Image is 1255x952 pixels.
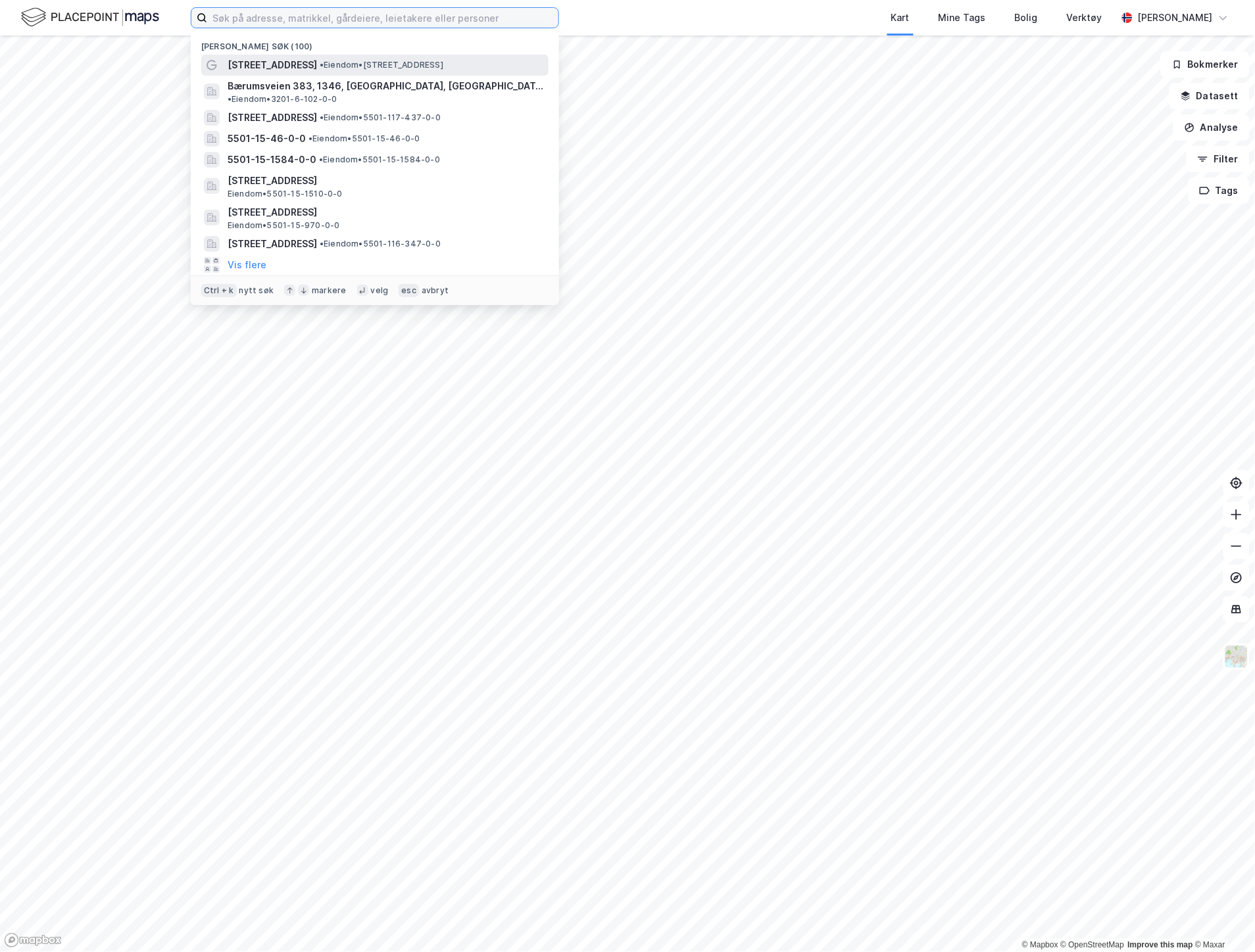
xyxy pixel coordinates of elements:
[399,284,419,297] div: esc
[228,78,543,94] span: Bærumsveien 383, 1346, [GEOGRAPHIC_DATA], [GEOGRAPHIC_DATA]
[1128,941,1193,950] a: Improve this map
[1189,889,1255,952] div: Kontrollprogram for chat
[320,60,443,70] span: Eiendom • [STREET_ADDRESS]
[228,94,337,105] span: Eiendom • 3201-6-102-0-0
[1189,889,1255,952] iframe: Chat Widget
[1067,10,1102,26] div: Verktøy
[319,155,323,164] span: •
[201,284,237,297] div: Ctrl + k
[239,285,274,296] div: nytt søk
[1187,146,1250,172] button: Filter
[320,60,324,70] span: •
[1022,941,1058,950] a: Mapbox
[319,155,440,165] span: Eiendom • 5501-15-1584-0-0
[939,10,986,26] div: Mine Tags
[371,285,389,296] div: velg
[308,133,312,143] span: •
[320,239,324,249] span: •
[312,285,346,296] div: markere
[1015,10,1038,26] div: Bolig
[228,204,543,220] span: [STREET_ADDRESS]
[228,110,317,126] span: [STREET_ADDRESS]
[320,112,324,122] span: •
[228,94,232,104] span: •
[891,10,910,26] div: Kart
[228,257,266,273] button: Vis flere
[228,173,543,189] span: [STREET_ADDRESS]
[228,152,316,168] span: 5501-15-1584-0-0
[1169,83,1250,109] button: Datasett
[320,239,441,249] span: Eiendom • 5501-116-347-0-0
[228,189,343,199] span: Eiendom • 5501-15-1510-0-0
[422,285,449,296] div: avbryt
[207,8,558,28] input: Søk på adresse, matrikkel, gårdeiere, leietakere eller personer
[4,933,62,948] a: Mapbox homepage
[21,6,159,29] img: logo.f888ab2527a4732fd821a326f86c7f29.svg
[1173,114,1250,141] button: Analyse
[1138,10,1213,26] div: [PERSON_NAME]
[1189,178,1250,204] button: Tags
[1224,644,1249,669] img: Z
[228,220,340,231] span: Eiendom • 5501-15-970-0-0
[228,236,317,252] span: [STREET_ADDRESS]
[320,112,441,123] span: Eiendom • 5501-117-437-0-0
[1061,941,1125,950] a: OpenStreetMap
[228,57,317,73] span: [STREET_ADDRESS]
[1161,51,1250,78] button: Bokmerker
[228,131,306,147] span: 5501-15-46-0-0
[191,31,559,55] div: [PERSON_NAME] søk (100)
[308,133,420,144] span: Eiendom • 5501-15-46-0-0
